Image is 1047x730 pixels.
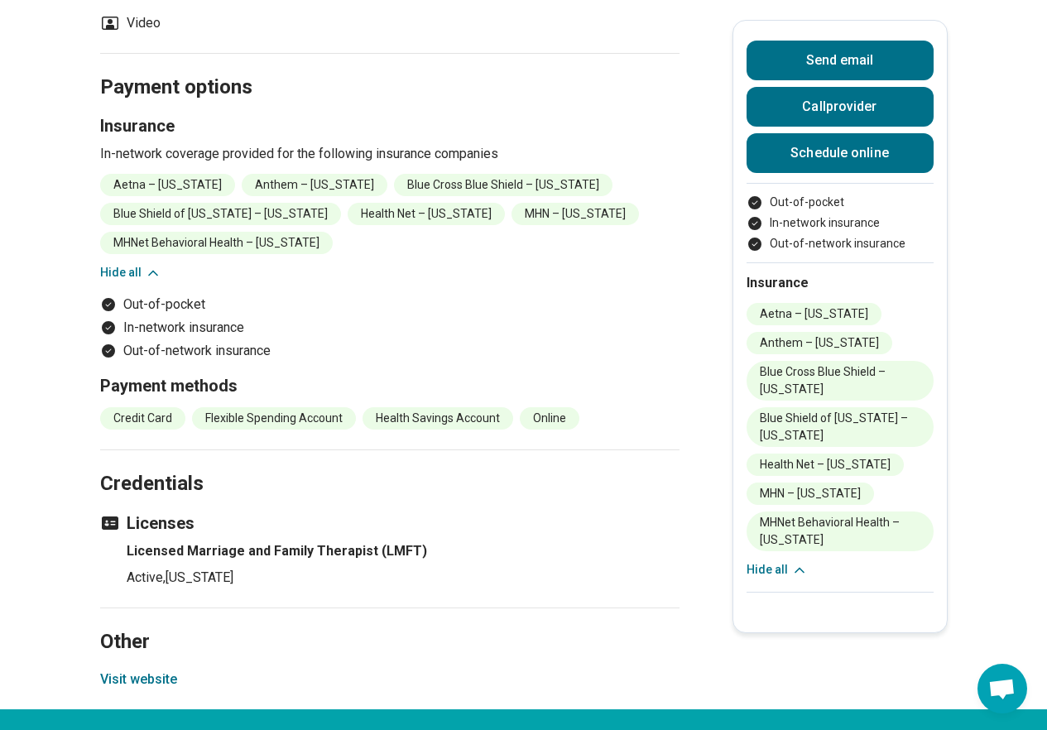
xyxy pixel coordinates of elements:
[747,194,934,252] ul: Payment options
[100,295,680,315] li: Out-of-pocket
[747,235,934,252] li: Out-of-network insurance
[747,511,934,551] li: MHNet Behavioral Health – [US_STATE]
[100,34,680,102] h2: Payment options
[100,374,680,397] h3: Payment methods
[100,203,341,225] li: Blue Shield of [US_STATE] – [US_STATE]
[348,203,505,225] li: Health Net – [US_STATE]
[100,264,161,281] button: Hide all
[511,203,639,225] li: MHN – [US_STATE]
[100,232,333,254] li: MHNet Behavioral Health – [US_STATE]
[394,174,612,196] li: Blue Cross Blue Shield – [US_STATE]
[747,41,934,80] button: Send email
[747,214,934,232] li: In-network insurance
[747,303,881,325] li: Aetna – [US_STATE]
[100,670,177,689] button: Visit website
[127,568,680,588] p: Active
[100,341,680,361] li: Out-of-network insurance
[163,569,233,585] span: , [US_STATE]
[747,133,934,173] a: Schedule online
[747,194,934,211] li: Out-of-pocket
[100,407,185,430] li: Credit Card
[100,430,680,498] h2: Credentials
[520,407,579,430] li: Online
[747,454,904,476] li: Health Net – [US_STATE]
[100,588,680,656] h2: Other
[747,561,808,579] button: Hide all
[747,483,874,505] li: MHN – [US_STATE]
[100,114,680,137] h3: Insurance
[100,144,680,164] p: In-network coverage provided for the following insurance companies
[127,541,680,561] h4: Licensed Marriage and Family Therapist (LMFT)
[100,295,680,361] ul: Payment options
[192,407,356,430] li: Flexible Spending Account
[100,318,680,338] li: In-network insurance
[747,87,934,127] button: Callprovider
[100,511,680,535] h3: Licenses
[747,361,934,401] li: Blue Cross Blue Shield – [US_STATE]
[977,664,1027,713] a: Open chat
[100,13,161,33] li: Video
[100,174,235,196] li: Aetna – [US_STATE]
[747,332,892,354] li: Anthem – [US_STATE]
[242,174,387,196] li: Anthem – [US_STATE]
[747,273,934,293] h2: Insurance
[363,407,513,430] li: Health Savings Account
[747,407,934,447] li: Blue Shield of [US_STATE] – [US_STATE]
